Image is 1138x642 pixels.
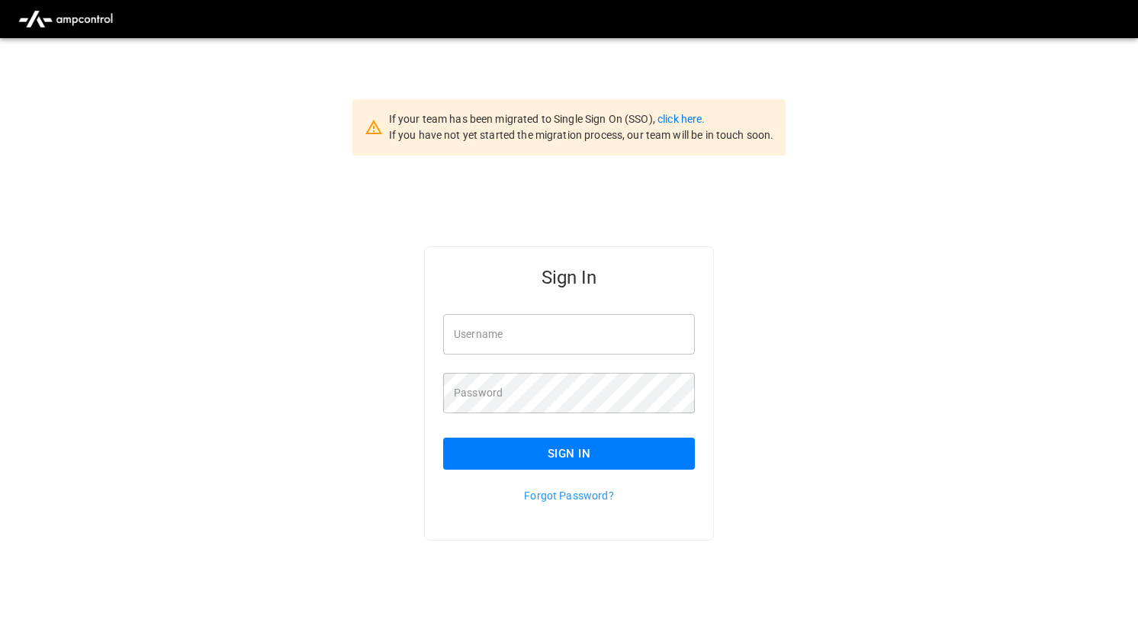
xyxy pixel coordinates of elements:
[389,129,774,141] span: If you have not yet started the migration process, our team will be in touch soon.
[443,488,695,503] p: Forgot Password?
[12,5,119,34] img: ampcontrol.io logo
[657,113,705,125] a: click here.
[389,113,657,125] span: If your team has been migrated to Single Sign On (SSO),
[443,265,695,290] h5: Sign In
[443,438,695,470] button: Sign In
